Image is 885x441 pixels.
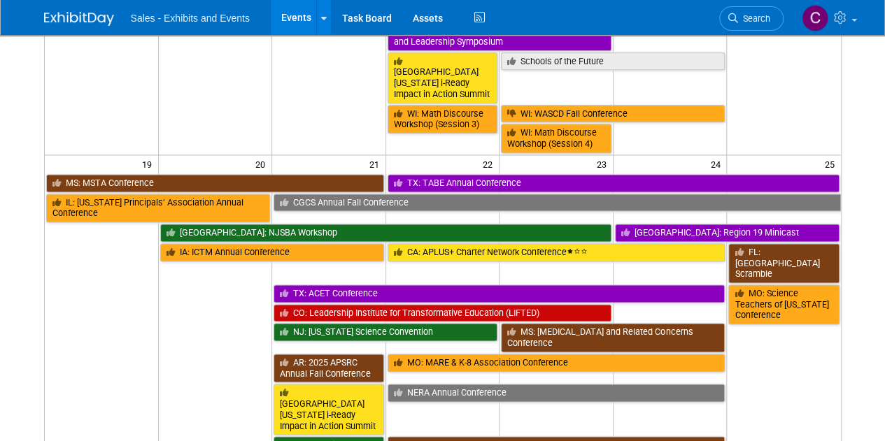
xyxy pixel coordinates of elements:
a: IL: [US_STATE] Principals’ Association Annual Conference [46,194,271,222]
a: [GEOGRAPHIC_DATA][US_STATE] i-Ready Impact in Action Summit [388,52,498,103]
a: FL: [GEOGRAPHIC_DATA] Scramble [728,243,839,283]
a: Search [719,6,784,31]
a: MS: MSTA Conference [46,174,384,192]
a: AR: 2025 APSRC Annual Fall Conference [274,354,384,382]
a: CA: APLUS+ Charter Network Conference [388,243,725,261]
a: NERA Annual Conference [388,384,725,402]
a: CGCS Annual Fall Conference [274,194,840,212]
a: NM: [US_STATE] Pre-K-12 Principals Conference and Leadership Symposium [388,22,611,50]
span: 22 [481,155,499,173]
span: 21 [368,155,385,173]
a: Schools of the Future [501,52,725,71]
img: ExhibitDay [44,12,114,26]
a: IA: ICTM Annual Conference [160,243,384,261]
a: [GEOGRAPHIC_DATA]: Region 19 Minicast [615,224,840,242]
span: 20 [254,155,271,173]
a: WI: Math Discourse Workshop (Session 4) [501,124,611,152]
a: MS: [MEDICAL_DATA] and Related Concerns Conference [501,323,725,352]
a: MO: MARE & K-8 Association Conference [388,354,725,372]
a: [GEOGRAPHIC_DATA]: NJSBA Workshop [160,224,611,242]
a: MO: Science Teachers of [US_STATE] Conference [728,284,839,324]
span: 19 [141,155,158,173]
a: CO: Leadership Institute for Transformative Education (LIFTED) [274,304,611,322]
img: Christine Lurz [802,5,828,31]
a: WI: Math Discourse Workshop (Session 3) [388,105,498,133]
a: TX: ACET Conference [274,284,725,303]
span: Search [738,13,770,24]
a: TX: TABE Annual Conference [388,174,840,192]
span: 24 [709,155,726,173]
span: Sales - Exhibits and Events [131,13,250,24]
a: WI: WASCD Fall Conference [501,105,725,123]
a: [GEOGRAPHIC_DATA][US_STATE] i-Ready Impact in Action Summit [274,384,384,435]
a: NJ: [US_STATE] Science Convention [274,323,497,341]
span: 25 [823,155,841,173]
span: 23 [595,155,613,173]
